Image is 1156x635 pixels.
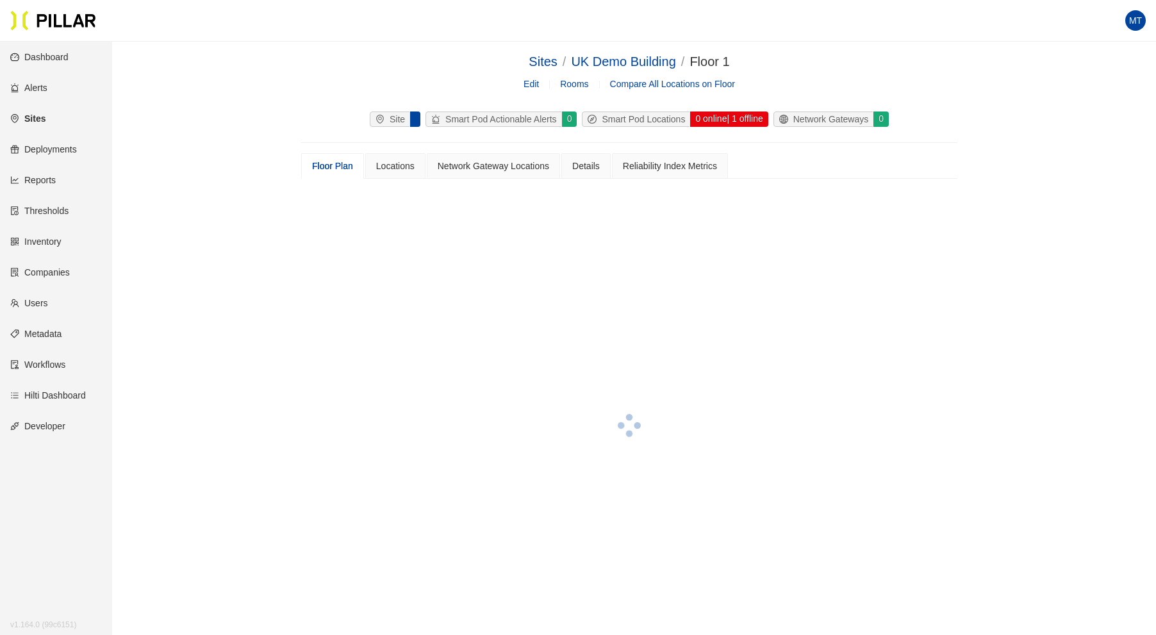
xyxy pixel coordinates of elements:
div: Floor Plan [312,159,353,173]
a: alertAlerts [10,83,47,93]
div: Reliability Index Metrics [623,159,717,173]
div: 0 online | 1 offline [689,111,768,127]
a: auditWorkflows [10,359,65,370]
div: Smart Pod Locations [582,112,690,126]
span: compass [588,115,602,124]
div: 0 [561,111,577,127]
a: apiDeveloper [10,421,65,431]
a: Compare All Locations on Floor [610,79,735,89]
a: exceptionThresholds [10,206,69,216]
a: tagMetadata [10,329,62,339]
div: Smart Pod Actionable Alerts [426,112,562,126]
a: environmentSites [10,113,45,124]
div: Network Gateways [774,112,873,126]
div: Details [572,159,600,173]
a: qrcodeInventory [10,236,62,247]
a: Sites [529,54,557,69]
div: Site [370,112,410,126]
a: line-chartReports [10,175,56,185]
span: alert [431,115,445,124]
div: Network Gateway Locations [438,159,549,173]
img: Pillar Technologies [10,10,96,31]
span: / [563,54,566,69]
a: barsHilti Dashboard [10,390,86,400]
a: alertSmart Pod Actionable Alerts0 [423,111,579,127]
span: environment [376,115,390,124]
a: UK Demo Building [571,54,675,69]
div: 0 [873,111,889,127]
div: Locations [376,159,415,173]
a: giftDeployments [10,144,77,154]
a: Edit [524,77,539,91]
span: Floor 1 [689,54,729,69]
a: solutionCompanies [10,267,70,277]
a: teamUsers [10,298,48,308]
span: global [779,115,793,124]
a: Rooms [560,79,588,89]
span: / [681,54,685,69]
span: MT [1129,10,1142,31]
a: dashboardDashboard [10,52,69,62]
